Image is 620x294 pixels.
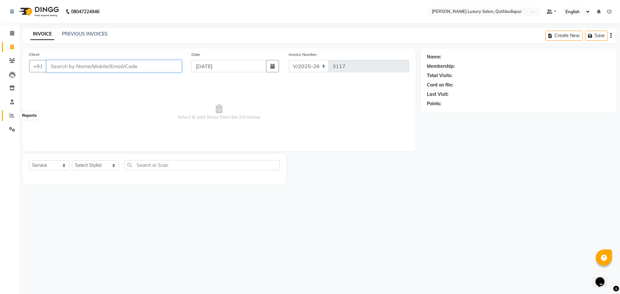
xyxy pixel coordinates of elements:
button: Create New [545,31,583,41]
b: 08047224946 [71,3,99,21]
div: Last Visit: [427,91,449,98]
img: logo [16,3,61,21]
button: Save [585,31,608,41]
button: +91 [29,60,47,72]
div: Name: [427,54,441,60]
label: Invoice Number [289,52,317,57]
div: Membership: [427,63,455,70]
input: Search or Scan [124,160,280,170]
div: Points: [427,100,441,107]
input: Search by Name/Mobile/Email/Code [46,60,182,72]
a: PREVIOUS INVOICES [62,31,108,37]
div: Total Visits: [427,72,452,79]
label: Date [191,52,200,57]
span: Select & add items from the list below [29,80,409,145]
div: Card on file: [427,82,453,88]
iframe: chat widget [593,268,614,288]
div: Reports [20,112,38,119]
label: Client [29,52,39,57]
a: INVOICE [30,28,54,40]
